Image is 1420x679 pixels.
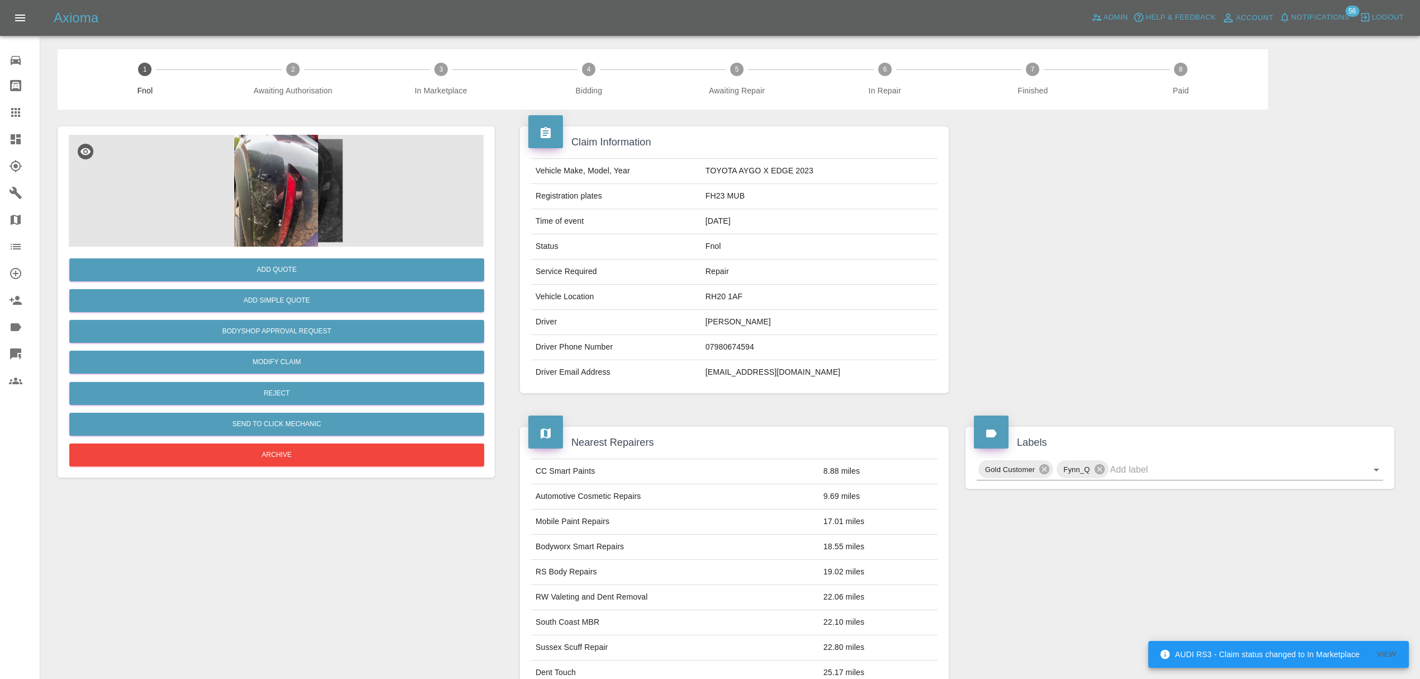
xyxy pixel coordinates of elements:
button: Archive [69,444,484,466]
td: Vehicle Make, Model, Year [531,159,701,184]
div: Gold Customer [978,460,1053,478]
td: 07980674594 [701,335,938,360]
text: 7 [1031,65,1035,73]
span: Awaiting Authorisation [224,85,363,96]
text: 5 [735,65,739,73]
span: Gold Customer [978,463,1042,476]
td: 9.69 miles [819,484,938,510]
h5: Axioma [54,9,98,27]
span: Paid [1111,85,1251,96]
td: Mobile Paint Repairs [531,510,819,535]
td: Service Required [531,260,701,285]
td: RW Valeting and Dent Removal [531,585,819,610]
td: Sussex Scuff Repair [531,635,819,661]
button: Logout [1357,9,1407,26]
text: 2 [291,65,295,73]
td: Driver Phone Number [531,335,701,360]
span: In Repair [815,85,954,96]
td: 19.02 miles [819,560,938,585]
text: 4 [587,65,591,73]
input: Add label [1110,461,1352,478]
text: 8 [1179,65,1183,73]
td: South Coast MBR [531,610,819,635]
td: TOYOTA AYGO X EDGE 2023 [701,159,938,184]
td: RH20 1AF [701,285,938,310]
div: Fynn_Q [1057,460,1108,478]
td: [DATE] [701,209,938,234]
td: Driver Email Address [531,360,701,385]
td: Bodyworx Smart Repairs [531,535,819,560]
td: 8.88 miles [819,459,938,484]
h4: Nearest Repairers [528,435,940,450]
text: 3 [439,65,443,73]
span: Bidding [519,85,659,96]
button: Add Quote [69,258,484,281]
text: 1 [143,65,147,73]
td: FH23 MUB [701,184,938,209]
img: a6e4ceb9-a968-4be4-9e16-bfe297e8d245 [69,135,484,247]
a: Admin [1088,9,1131,26]
span: Finished [963,85,1102,96]
td: Status [531,234,701,260]
span: Logout [1372,11,1404,24]
span: 56 [1345,6,1359,17]
td: RS Body Repairs [531,560,819,585]
a: Modify Claim [69,351,484,374]
td: 22.06 miles [819,585,938,610]
span: Admin [1104,11,1128,24]
td: 18.55 miles [819,535,938,560]
td: 22.80 miles [819,635,938,661]
td: Automotive Cosmetic Repairs [531,484,819,510]
span: Fnol [75,85,215,96]
text: 6 [883,65,887,73]
button: Send to Click Mechanic [69,413,484,436]
span: Notifications [1291,11,1350,24]
td: CC Smart Paints [531,459,819,484]
button: Notifications [1276,9,1352,26]
span: Fynn_Q [1057,463,1096,476]
a: Account [1219,9,1276,27]
td: Registration plates [531,184,701,209]
h4: Claim Information [528,135,940,150]
td: [PERSON_NAME] [701,310,938,335]
td: Vehicle Location [531,285,701,310]
span: Account [1236,12,1274,25]
td: 22.10 miles [819,610,938,635]
td: Fnol [701,234,938,260]
button: Reject [69,382,484,405]
span: Help & Feedback [1146,11,1215,24]
button: View [1369,646,1404,663]
span: In Marketplace [371,85,510,96]
button: Help & Feedback [1130,9,1218,26]
button: Open [1369,462,1384,478]
td: 17.01 miles [819,510,938,535]
button: Bodyshop Approval Request [69,320,484,343]
button: Open drawer [7,4,34,31]
td: Time of event [531,209,701,234]
span: Awaiting Repair [668,85,807,96]
td: [EMAIL_ADDRESS][DOMAIN_NAME] [701,360,938,385]
td: Repair [701,260,938,285]
button: Add Simple Quote [69,289,484,312]
div: AUDI RS3 - Claim status changed to In Marketplace [1159,644,1360,664]
td: Driver [531,310,701,335]
h4: Labels [974,435,1386,450]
